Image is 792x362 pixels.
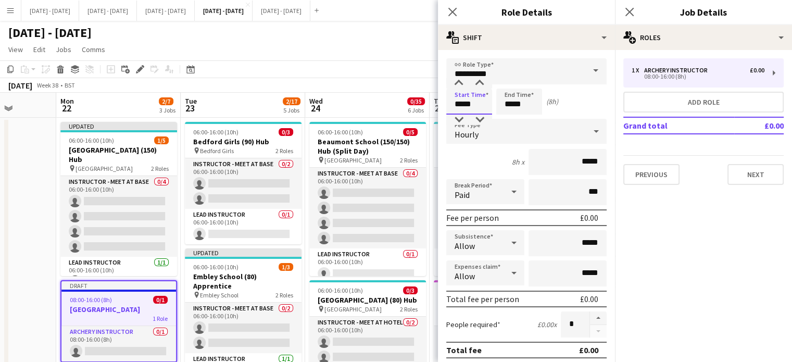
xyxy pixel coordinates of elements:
[60,122,177,276] app-job-card: Updated06:00-16:00 (10h)1/5[GEOGRAPHIC_DATA] (150) Hub [GEOGRAPHIC_DATA]2 RolesInstructor - Meet ...
[318,286,363,294] span: 06:00-16:00 (10h)
[60,145,177,164] h3: [GEOGRAPHIC_DATA] (150) Hub
[253,1,310,21] button: [DATE] - [DATE]
[434,248,550,284] app-card-role: Lead Instructor0/106:00-16:00 (10h)
[309,122,426,276] app-job-card: 06:00-16:00 (10h)0/5Beaumont School (150/150) Hub (Split Day) [GEOGRAPHIC_DATA]2 RolesInstructor ...
[623,117,734,134] td: Grand total
[324,156,382,164] span: [GEOGRAPHIC_DATA]
[69,136,114,144] span: 06:00-16:00 (10h)
[727,164,784,185] button: Next
[455,271,475,281] span: Allow
[275,291,293,299] span: 2 Roles
[60,257,177,292] app-card-role: Lead Instructor1/106:00-16:00 (10h)
[324,305,382,313] span: [GEOGRAPHIC_DATA]
[623,164,680,185] button: Previous
[438,5,615,19] h3: Role Details
[309,168,426,248] app-card-role: Instructor - Meet at Base0/406:00-16:00 (10h)
[446,294,519,304] div: Total fee per person
[200,291,238,299] span: Embley School
[159,97,173,105] span: 2/7
[60,96,74,106] span: Mon
[590,311,607,325] button: Increase
[59,102,74,114] span: 22
[185,209,301,244] app-card-role: Lead Instructor0/106:00-16:00 (10h)
[734,117,784,134] td: £0.00
[408,106,424,114] div: 6 Jobs
[151,165,169,172] span: 2 Roles
[61,326,176,361] app-card-role: Archery Instructor0/108:00-16:00 (8h)
[403,286,418,294] span: 0/3
[76,165,133,172] span: [GEOGRAPHIC_DATA]
[403,128,418,136] span: 0/5
[21,1,79,21] button: [DATE] - [DATE]
[34,81,60,89] span: Week 38
[8,80,32,91] div: [DATE]
[580,294,598,304] div: £0.00
[154,136,169,144] span: 1/5
[153,315,168,322] span: 1 Role
[546,97,558,106] div: (8h)
[446,213,499,223] div: Fee per person
[8,25,92,41] h1: [DATE] - [DATE]
[153,296,168,304] span: 0/1
[70,296,112,304] span: 08:00-16:00 (8h)
[195,1,253,21] button: [DATE] - [DATE]
[455,241,475,251] span: Allow
[279,263,293,271] span: 1/3
[52,43,76,56] a: Jobs
[537,320,557,329] div: £0.00 x
[438,25,615,50] div: Shift
[185,96,197,106] span: Tue
[580,213,598,223] div: £0.00
[750,67,764,74] div: £0.00
[275,147,293,155] span: 2 Roles
[8,45,23,54] span: View
[185,248,301,257] div: Updated
[185,158,301,209] app-card-role: Instructor - Meet at Base0/206:00-16:00 (10h)
[159,106,175,114] div: 3 Jobs
[434,122,550,276] app-job-card: 06:00-16:00 (10h)0/5[GEOGRAPHIC_DATA] (150) Hub [GEOGRAPHIC_DATA]2 RolesInstructor - Meet at Hote...
[65,81,75,89] div: BST
[33,45,45,54] span: Edit
[200,147,234,155] span: Bedford Girls
[60,122,177,130] div: Updated
[432,102,447,114] span: 25
[79,1,137,21] button: [DATE] - [DATE]
[632,74,764,79] div: 08:00-16:00 (8h)
[446,320,500,329] label: People required
[400,156,418,164] span: 2 Roles
[318,128,363,136] span: 06:00-16:00 (10h)
[309,96,323,106] span: Wed
[400,305,418,313] span: 2 Roles
[78,43,109,56] a: Comms
[434,96,447,106] span: Thu
[279,128,293,136] span: 0/3
[308,102,323,114] span: 24
[283,106,300,114] div: 5 Jobs
[283,97,300,105] span: 2/17
[29,43,49,56] a: Edit
[623,92,784,113] button: Add role
[193,263,238,271] span: 06:00-16:00 (10h)
[60,176,177,257] app-card-role: Instructor - Meet at Base0/406:00-16:00 (10h)
[61,281,176,290] div: Draft
[183,102,197,114] span: 23
[309,295,426,305] h3: [GEOGRAPHIC_DATA] (80) Hub
[455,190,470,200] span: Paid
[185,122,301,244] app-job-card: 06:00-16:00 (10h)0/3Bedford Girls (90) Hub Bedford Girls2 RolesInstructor - Meet at Base0/206:00-...
[632,67,644,74] div: 1 x
[446,345,482,355] div: Total fee
[512,157,524,167] div: 8h x
[579,345,598,355] div: £0.00
[61,305,176,314] h3: [GEOGRAPHIC_DATA]
[193,128,238,136] span: 06:00-16:00 (10h)
[137,1,195,21] button: [DATE] - [DATE]
[615,5,792,19] h3: Job Details
[434,295,550,314] h3: [GEOGRAPHIC_DATA] - [GEOGRAPHIC_DATA]
[309,137,426,156] h3: Beaumont School (150/150) Hub (Split Day)
[434,137,550,156] h3: [GEOGRAPHIC_DATA] (150) Hub
[82,45,105,54] span: Comms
